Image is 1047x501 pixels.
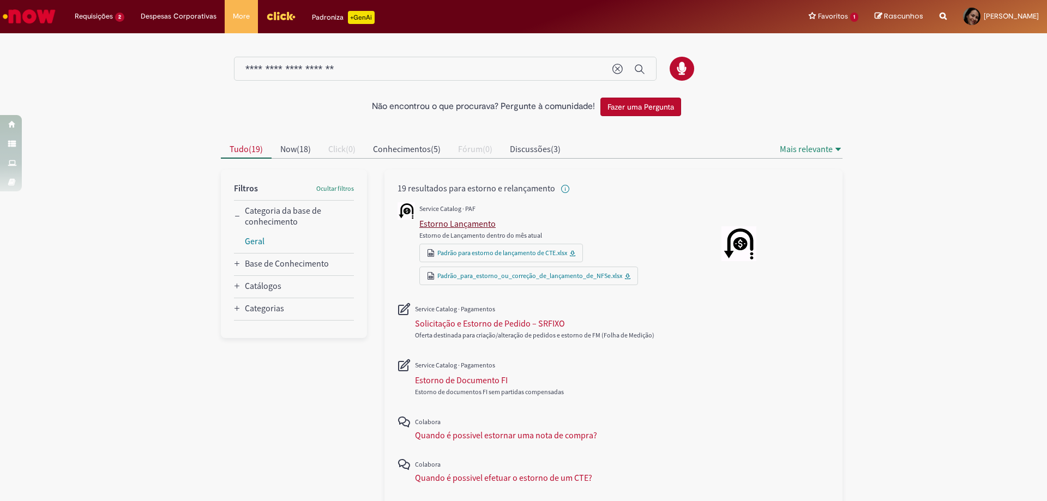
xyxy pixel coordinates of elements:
[372,102,595,112] h2: Não encontrou o que procurava? Pergunte à comunidade!
[984,11,1039,21] span: [PERSON_NAME]
[348,11,375,24] p: +GenAi
[312,11,375,24] div: Padroniza
[115,13,124,22] span: 2
[141,11,216,22] span: Despesas Corporativas
[850,13,858,22] span: 1
[818,11,848,22] span: Favoritos
[875,11,923,22] a: Rascunhos
[884,11,923,21] span: Rascunhos
[600,98,681,116] button: Fazer uma Pergunta
[266,8,296,24] img: click_logo_yellow_360x200.png
[233,11,250,22] span: More
[1,5,57,27] img: ServiceNow
[75,11,113,22] span: Requisições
